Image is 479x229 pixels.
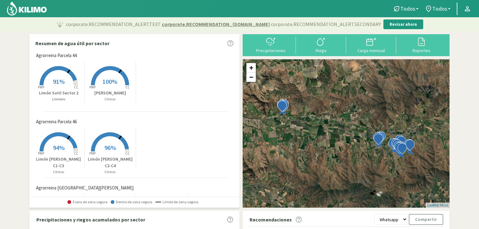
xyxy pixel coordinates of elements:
tspan: PMP [89,151,96,156]
img: Kilimo [6,1,47,16]
p: Precipitaciones y riegos acumulados por sector [36,216,145,223]
span: Todos [400,5,415,12]
a: Zoom out [246,72,256,82]
span: corporate.RECOMMENDATION_ALERT.SECONDARY [271,20,381,28]
span: Fuera de zona segura [67,200,108,204]
a: Zoom in [246,63,256,72]
tspan: CC [74,151,78,156]
p: Limón [PERSON_NAME] C1-C3 [33,156,84,169]
p: Recomendaciones [250,216,292,223]
div: Carga mensual [348,48,394,53]
p: Revisar ahora [390,21,417,28]
span: Dentro de zona segura [111,200,152,204]
tspan: PMP [38,85,44,89]
span: Agrorreina Parcela 46 [36,118,77,125]
tspan: CC [126,85,130,89]
a: Esri [442,203,448,207]
p: Resumen de agua útil por sector [35,40,109,47]
div: Riego [298,48,344,53]
span: Agrorreina [GEOGRAPHIC_DATA][PERSON_NAME] [36,184,134,192]
button: Riego [296,36,346,53]
p: [PERSON_NAME] [85,90,136,96]
p: Citricos [85,169,136,175]
a: Leaflet [427,203,438,207]
span: Límite de zona segura [155,200,198,204]
tspan: PMP [89,85,96,89]
tspan: CC [74,85,78,89]
span: Todos [432,5,447,12]
p: Limón [PERSON_NAME] C2-C4 [85,156,136,169]
button: Precipitaciones [246,36,296,53]
span: 94% [53,144,65,152]
tspan: PMP [38,151,44,156]
span: Agrorreina Parcela 44 [36,52,77,59]
p: Citricos [33,169,84,175]
button: Carga mensual [346,36,396,53]
div: Precipitaciones [248,48,294,53]
span: 96% [104,144,116,152]
button: Reportes [396,36,446,53]
span: 100% [103,77,117,85]
p: Limonero [33,97,84,102]
span: 91% [53,77,65,85]
p: corporate.RECOMMENDATION_ALERT.TEXT [66,20,381,28]
div: | © [426,203,450,208]
p: Limón Sutil Sector 2 [33,90,84,96]
button: Revisar ahora [383,19,423,29]
tspan: CC [126,151,130,156]
div: Reportes [398,48,445,53]
p: Citricos [85,97,136,102]
span: corporate.RECOMMENDATION_[DOMAIN_NAME] [162,20,270,28]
